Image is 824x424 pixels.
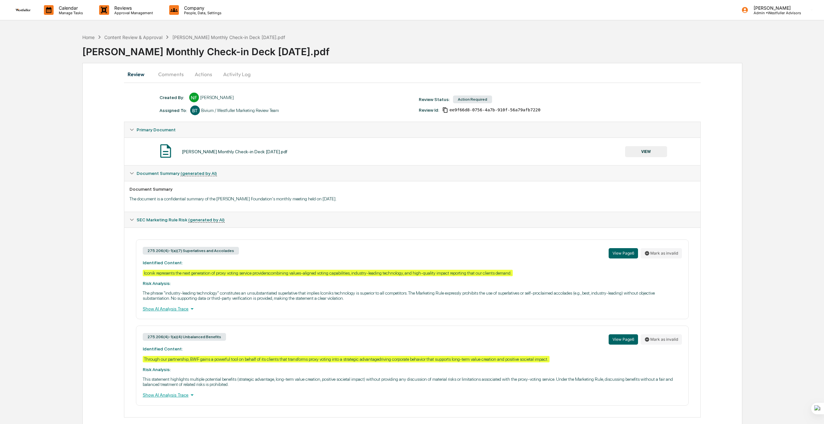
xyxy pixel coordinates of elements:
button: VIEW [625,146,667,157]
div: Review Id: [419,107,439,113]
p: The document is a confidential summary of the [PERSON_NAME] Foundation's monthly meeting held on ... [129,196,695,201]
div: Created By: ‎ ‎ [160,95,186,100]
p: Company [179,5,225,11]
button: Comments [153,66,189,82]
div: Home [82,35,95,40]
span: Copy Id [442,107,448,113]
p: Approval Management [109,11,156,15]
p: The phrase "industry-leading technology" constitutes an unsubstantiated superlative that implies ... [143,290,682,301]
div: NF [189,93,199,102]
strong: Risk Analysis: [143,281,171,286]
p: Admin • Westfuller Advisors [748,11,801,15]
div: Content Review & Approval [104,35,162,40]
div: Show AI Analysis Trace [143,391,682,399]
div: 275.206(4)-1(a)(7) Superlatives and Accolades [143,247,239,255]
strong: Identified Content: [143,346,183,351]
strong: Risk Analysis: [143,367,171,372]
p: [PERSON_NAME] [748,5,801,11]
button: Activity Log [218,66,256,82]
div: [PERSON_NAME] Monthly Check-in Deck [DATE].pdf [172,35,285,40]
div: Primary Document [124,122,700,137]
div: [PERSON_NAME] [200,95,234,100]
div: BT [190,106,200,115]
p: Calendar [54,5,86,11]
button: View Page6 [609,248,638,258]
button: Mark as invalid [641,248,682,258]
div: SEC Marketing Rule Risk (generated by AI) [124,212,700,227]
strong: Identified Content: [143,260,183,265]
p: Manage Tasks [54,11,86,15]
div: Document Summary [129,187,695,192]
div: Assigned To: [160,108,187,113]
div: Review Status: [419,97,450,102]
div: secondary tabs example [124,66,701,82]
button: Actions [189,66,218,82]
u: (generated by AI) [180,171,217,176]
div: Primary Document [124,137,700,165]
div: [PERSON_NAME] Monthly Check-in Deck [DATE].pdf [182,149,287,154]
p: This statement highlights multiple potential benefits (strategic advantage, long-term value creat... [143,377,682,387]
u: (generated by AI) [188,217,225,223]
span: Document Summary [137,171,217,176]
div: Document Summary (generated by AI) [124,181,700,212]
div: Through our partnership, BWF gains a powerful tool on behalf of its clients that transforms proxy... [143,356,550,362]
div: Document Summary (generated by AI) [124,227,700,417]
button: View Page6 [609,334,638,345]
div: Document Summary (generated by AI) [124,166,700,181]
img: Document Icon [158,143,174,159]
div: Bivium / Westfuller Marketing Review Team [201,108,279,113]
span: Primary Document [137,127,176,132]
img: logo [15,9,31,11]
button: Mark as invalid [641,334,682,345]
span: ee9f66d8-0756-4a7b-910f-56a79afb7220 [449,107,541,113]
span: SEC Marketing Rule Risk [137,217,225,222]
p: People, Data, Settings [179,11,225,15]
div: Show AI Analysis Trace [143,305,682,312]
button: Review [124,66,153,82]
div: 275.206(4)-1(a)(4) Unbalanced Benefits [143,333,226,341]
div: Iconik represents the next generation of proxy voting service providerscombining values-aligned v... [143,270,513,276]
p: Reviews [109,5,156,11]
div: [PERSON_NAME] Monthly Check-in Deck [DATE].pdf [82,41,824,57]
div: Action Required [453,96,492,103]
